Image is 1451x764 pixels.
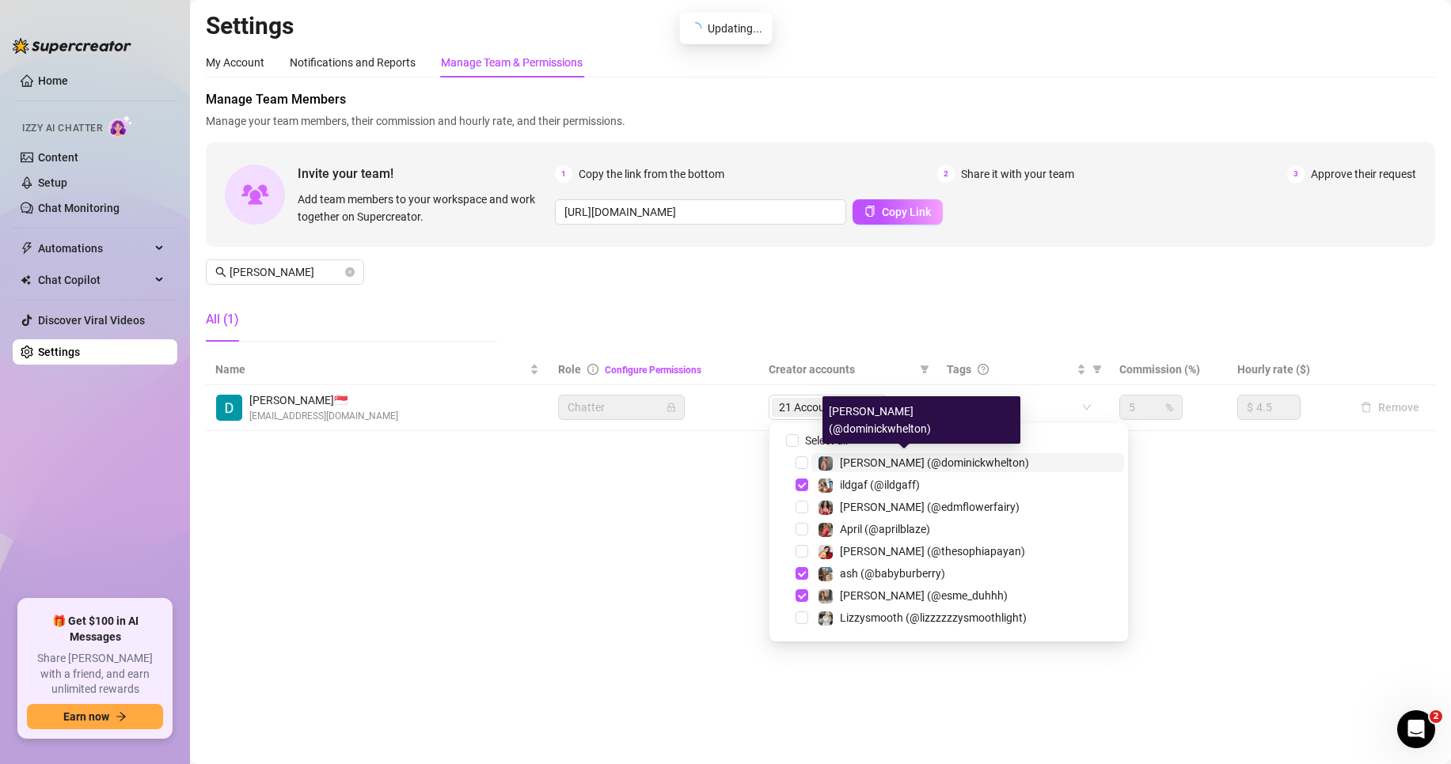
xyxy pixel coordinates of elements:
[864,206,876,217] span: copy
[290,54,416,71] div: Notifications and Reports
[38,202,120,214] a: Chat Monitoring
[708,20,762,37] span: Updating...
[38,267,150,293] span: Chat Copilot
[558,363,581,376] span: Role
[1110,354,1227,385] th: Commission (%)
[27,614,163,645] span: 🎁 Get $100 in AI Messages
[27,651,163,698] span: Share [PERSON_NAME] with a friend, and earn unlimited rewards
[63,710,109,723] span: Earn now
[555,165,572,183] span: 1
[917,357,933,381] span: filter
[38,74,68,87] a: Home
[345,267,355,277] button: close-circle
[769,361,914,378] span: Creator accounts
[22,121,102,136] span: Izzy AI Chatter
[206,112,1435,130] span: Manage your team members, their commission and hourly rate, and their permissions.
[206,11,1435,41] h2: Settings
[230,263,342,281] input: Search members
[38,346,80,358] a: Settings
[298,191,549,225] span: Add team members to your workspace and work together on Supercreator.
[822,396,1020,444] div: [PERSON_NAME] (@dominickwhelton)
[249,409,398,424] span: [EMAIL_ADDRESS][DOMAIN_NAME]
[1228,354,1345,385] th: Hourly rate ($)
[21,274,31,286] img: Chat Copilot
[298,164,555,183] span: Invite your team!
[215,267,226,278] span: search
[1092,365,1102,374] span: filter
[38,236,150,261] span: Automations
[38,314,145,327] a: Discover Viral Videos
[116,711,127,722] span: arrow-right
[206,310,239,329] div: All (1)
[38,151,78,164] a: Content
[772,398,848,417] span: 21 Accounts
[206,90,1435,109] span: Manage Team Members
[1089,357,1105,381] span: filter
[249,391,398,409] span: [PERSON_NAME] 🇸🇬
[779,399,841,416] span: 21 Accounts
[206,354,549,385] th: Name
[108,115,133,138] img: AI Chatter
[21,242,33,255] span: thunderbolt
[579,165,724,183] span: Copy the link from the bottom
[215,361,526,378] span: Name
[27,704,163,729] button: Earn nowarrow-right
[38,176,67,189] a: Setup
[1430,710,1442,723] span: 2
[1287,165,1305,183] span: 3
[1311,165,1416,183] span: Approve their request
[937,165,955,183] span: 2
[441,54,583,71] div: Manage Team & Permissions
[920,365,929,374] span: filter
[13,38,131,54] img: logo-BBDzfeDw.svg
[882,206,931,218] span: Copy Link
[947,361,971,378] span: Tags
[206,54,264,71] div: My Account
[853,199,943,225] button: Copy Link
[605,365,701,376] a: Configure Permissions
[1397,710,1435,748] iframe: Intercom live chat
[978,364,989,375] span: question-circle
[216,395,242,421] img: Danilo Jr. Cuizon
[961,165,1074,183] span: Share it with your team
[667,403,676,412] span: lock
[1354,398,1426,417] button: Remove
[689,22,701,35] span: loading
[587,364,598,375] span: info-circle
[568,395,675,419] span: Chatter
